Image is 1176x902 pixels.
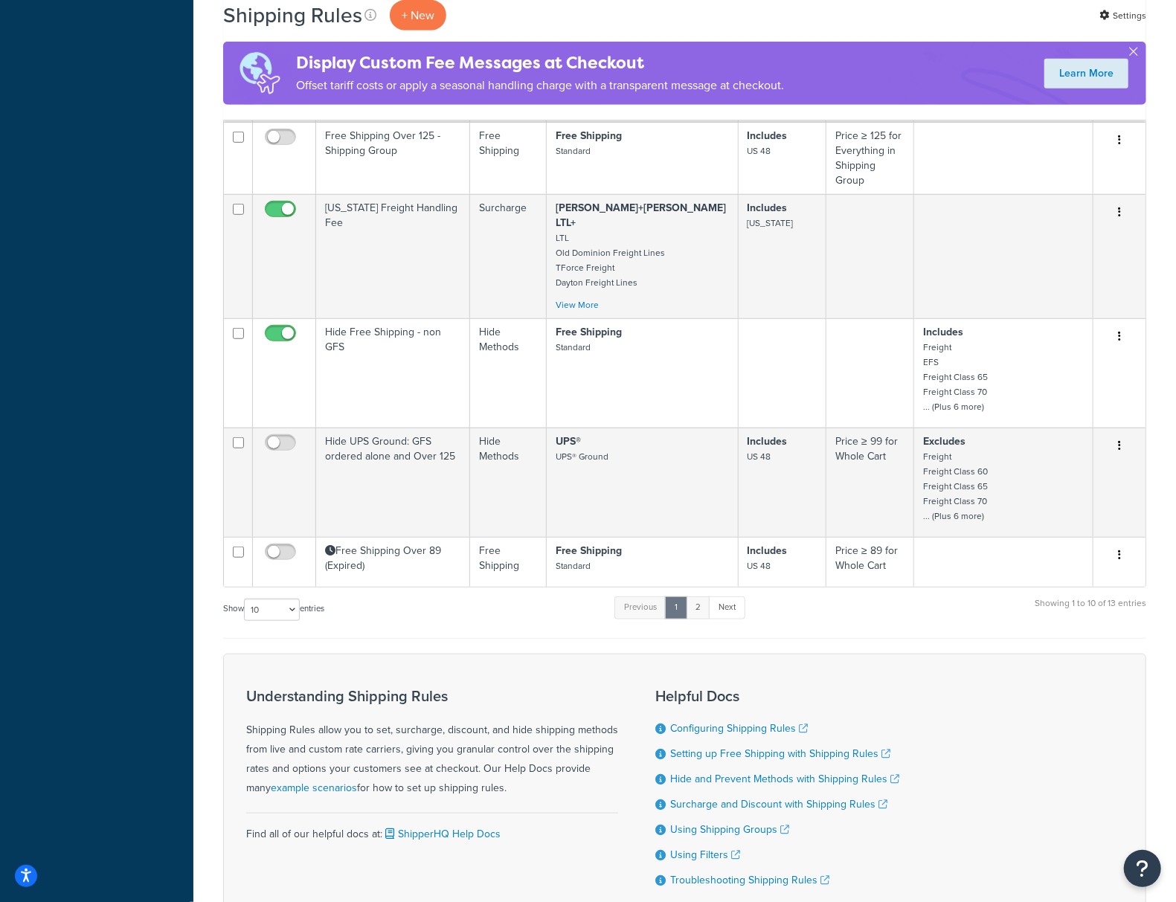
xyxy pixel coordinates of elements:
label: Show entries [223,599,324,621]
h3: Understanding Shipping Rules [246,688,618,704]
td: Free Shipping [470,122,547,194]
p: Offset tariff costs or apply a seasonal handling charge with a transparent message at checkout. [296,75,784,96]
a: example scenarios [271,780,357,796]
strong: UPS® [556,434,581,449]
small: Standard [556,341,591,354]
small: LTL Old Dominion Freight Lines TForce Freight Dayton Freight Lines [556,231,665,289]
div: Showing 1 to 10 of 13 entries [1035,595,1146,627]
td: Price ≥ 99 for Whole Cart [826,428,914,537]
select: Showentries [244,599,300,621]
strong: Includes [748,434,788,449]
a: Settings [1099,5,1146,26]
small: UPS® Ground [556,450,608,463]
a: Next [709,596,745,619]
small: [US_STATE] [748,216,794,230]
a: Using Filters [670,847,740,863]
small: Standard [556,144,591,158]
strong: Excludes [923,434,965,449]
strong: Includes [748,543,788,558]
small: Freight Freight Class 60 Freight Class 65 Freight Class 70 ... (Plus 6 more) [923,450,988,523]
td: Hide Free Shipping - non GFS [316,318,470,428]
strong: [PERSON_NAME]+[PERSON_NAME] LTL+ [556,200,726,231]
a: 1 [665,596,687,619]
td: Surcharge [470,194,547,318]
td: Hide UPS Ground: GFS ordered alone and Over 125 [316,428,470,537]
h4: Display Custom Fee Messages at Checkout [296,51,784,75]
a: Hide and Prevent Methods with Shipping Rules [670,771,899,787]
a: Learn More [1044,59,1128,88]
h3: Helpful Docs [655,688,899,704]
div: Shipping Rules allow you to set, surcharge, discount, and hide shipping methods from live and cus... [246,688,618,798]
strong: Includes [748,200,788,216]
a: View More [556,298,599,312]
td: Free Shipping Over 125 - Shipping Group [316,122,470,194]
td: Hide Methods [470,318,547,428]
small: US 48 [748,559,771,573]
td: Free Shipping Over 89 (Expired) [316,537,470,587]
a: Using Shipping Groups [670,822,789,837]
td: Price ≥ 89 for Whole Cart [826,537,914,587]
div: Find all of our helpful docs at: [246,813,618,844]
td: Hide Methods [470,428,547,537]
small: Freight EFS Freight Class 65 Freight Class 70 ... (Plus 6 more) [923,341,988,413]
img: duties-banner-06bc72dcb5fe05cb3f9472aba00be2ae8eb53ab6f0d8bb03d382ba314ac3c341.png [223,42,296,105]
button: Open Resource Center [1124,850,1161,887]
td: Free Shipping [470,537,547,587]
h1: Shipping Rules [223,1,362,30]
small: US 48 [748,450,771,463]
a: Surcharge and Discount with Shipping Rules [670,796,887,812]
a: Setting up Free Shipping with Shipping Rules [670,746,890,761]
a: 2 [686,596,710,619]
strong: Free Shipping [556,128,622,144]
a: Configuring Shipping Rules [670,721,808,736]
small: US 48 [748,144,771,158]
strong: Free Shipping [556,543,622,558]
a: Previous [614,596,666,619]
td: [US_STATE] Freight Handling Fee [316,194,470,318]
small: Standard [556,559,591,573]
strong: Includes [923,324,963,340]
strong: Free Shipping [556,324,622,340]
td: Price ≥ 125 for Everything in Shipping Group [826,122,914,194]
strong: Includes [748,128,788,144]
a: ShipperHQ Help Docs [382,826,501,842]
a: Troubleshooting Shipping Rules [670,872,829,888]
